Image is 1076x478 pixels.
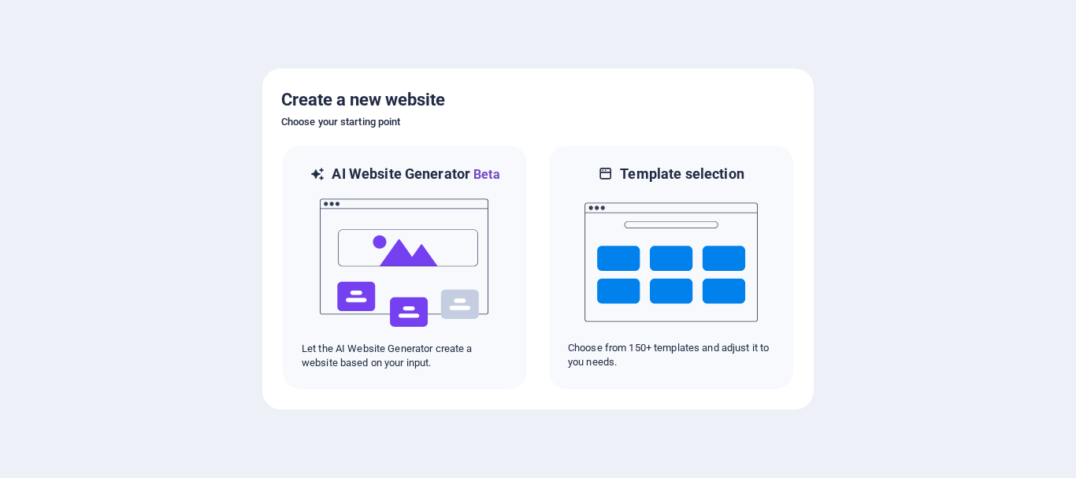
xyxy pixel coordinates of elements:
[568,341,774,369] p: Choose from 150+ templates and adjust it to you needs.
[332,165,499,184] h6: AI Website Generator
[620,165,744,183] h6: Template selection
[547,144,795,391] div: Template selectionChoose from 150+ templates and adjust it to you needs.
[281,144,529,391] div: AI Website GeneratorBetaaiLet the AI Website Generator create a website based on your input.
[281,87,795,113] h5: Create a new website
[302,342,508,370] p: Let the AI Website Generator create a website based on your input.
[281,113,795,132] h6: Choose your starting point
[470,167,500,182] span: Beta
[318,184,492,342] img: ai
